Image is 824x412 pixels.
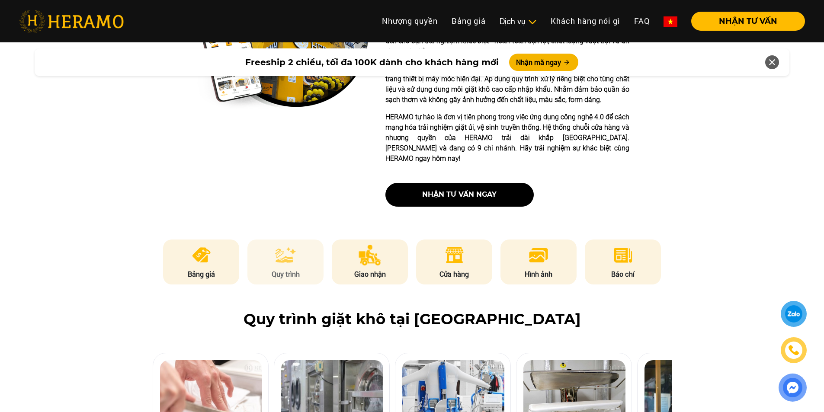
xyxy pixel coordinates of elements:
[691,12,805,31] button: NHẬN TƯ VẤN
[444,245,465,265] img: store.png
[163,269,239,279] p: Bảng giá
[19,10,124,32] img: heramo-logo.png
[19,310,805,328] h2: Quy trình giặt khô tại [GEOGRAPHIC_DATA]
[375,12,445,30] a: Nhượng quyền
[359,245,381,265] img: delivery.png
[509,54,578,71] button: Nhận mã ngay
[385,183,534,207] button: nhận tư vấn ngay
[191,245,212,265] img: pricing.png
[500,16,537,27] div: Dịch vụ
[612,245,634,265] img: news.png
[416,269,492,279] p: Cửa hàng
[332,269,408,279] p: Giao nhận
[789,345,798,355] img: phone-icon
[445,12,493,30] a: Bảng giá
[385,64,629,105] p: Quần áo của bạn sẽ được chăm sóc bằng quy trình giặt khô đúng chuẩn với trang thiết bị máy móc hi...
[247,269,324,279] p: Quy trình
[528,245,549,265] img: image.png
[245,56,499,69] span: Freeship 2 chiều, tối đa 100K dành cho khách hàng mới
[627,12,657,30] a: FAQ
[275,245,296,265] img: process.png
[684,17,805,25] a: NHẬN TƯ VẤN
[782,338,805,362] a: phone-icon
[528,18,537,26] img: subToggleIcon
[500,269,577,279] p: Hình ảnh
[385,112,629,164] p: HERAMO tự hào là đơn vị tiên phong trong việc ứng dụng công nghệ 4.0 để cách mạng hóa trải nghiệm...
[664,16,677,27] img: vn-flag.png
[544,12,627,30] a: Khách hàng nói gì
[585,269,661,279] p: Báo chí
